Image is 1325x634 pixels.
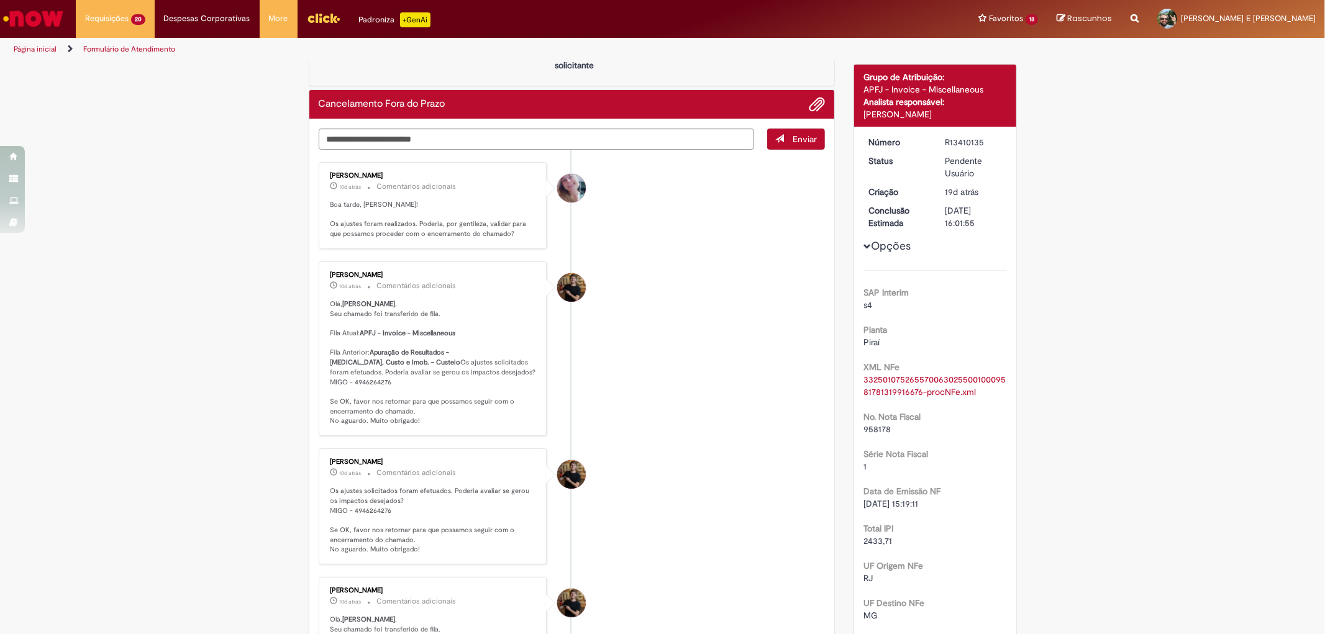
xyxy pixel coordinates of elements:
dt: Número [859,136,936,148]
div: Pendente Usuário [945,155,1003,179]
a: Página inicial [14,44,57,54]
p: Olá, , Seu chamado foi transferido de fila. Fila Atual: Fila Anterior: Os ajustes solicitados for... [330,299,537,426]
b: Série Nota Fiscal [863,448,928,460]
span: More [269,12,288,25]
a: Formulário de Atendimento [83,44,175,54]
div: APFJ - Invoice - Miscellaneous [863,83,1007,96]
time: 22/08/2025 14:49:16 [340,183,362,191]
dt: Status [859,155,936,167]
span: 1 [863,461,867,472]
span: Favoritos [989,12,1023,25]
b: UF Origem NFe [863,560,923,571]
p: Os ajustes solicitados foram efetuados. Poderia avaliar se gerou os impactos desejados? MIGO - 49... [330,486,537,555]
div: William Paul Barnekow Dias Eichstaedt [557,273,586,302]
a: Download de 33250107526557006302550010009581781319916676-procNFe.xml [863,374,1006,397]
div: Padroniza [359,12,430,27]
small: Comentários adicionais [377,596,457,607]
b: [PERSON_NAME] [343,615,396,624]
small: Comentários adicionais [377,281,457,291]
span: 2433,71 [863,535,892,546]
button: Adicionar anexos [809,96,825,112]
div: Grupo de Atribuição: [863,71,1007,83]
span: 10d atrás [340,598,362,605]
h2: Cancelamento Fora do Prazo Histórico de tíquete [319,99,445,110]
span: 18 [1026,14,1038,25]
b: No. Nota Fiscal [863,411,921,422]
b: XML NFe [863,361,899,373]
span: 19d atrás [945,186,978,197]
span: Despesas Corporativas [164,12,250,25]
b: Apuração de Resultados - [MEDICAL_DATA], Custo e Imob. - Custeio [330,348,461,367]
div: William Paul Barnekow Dias Eichstaedt [557,460,586,489]
div: William Paul Barnekow Dias Eichstaedt [557,589,586,617]
textarea: Digite sua mensagem aqui... [319,129,755,150]
div: Analista responsável: [863,96,1007,108]
div: R13410135 [945,136,1003,148]
span: s4 [863,299,872,310]
span: 10d atrás [340,283,362,290]
b: UF Destino NFe [863,597,924,609]
time: 22/08/2025 14:37:06 [340,469,362,477]
small: Comentários adicionais [377,468,457,478]
b: Data de Emissão NF [863,486,940,497]
button: Enviar [767,129,825,150]
span: 958178 [863,423,891,435]
span: RJ [863,573,873,584]
span: 20 [131,14,145,25]
div: [PERSON_NAME] [330,587,537,594]
span: Requisições [85,12,129,25]
span: Rascunhos [1067,12,1112,24]
b: Planta [863,324,887,335]
span: Piraí [863,337,880,348]
div: [PERSON_NAME] [330,458,537,466]
div: [PERSON_NAME] [330,172,537,179]
time: 13/08/2025 15:01:51 [945,186,978,197]
span: Enviar [793,134,817,145]
time: 22/08/2025 14:37:06 [340,283,362,290]
dt: Criação [859,186,936,198]
a: Rascunhos [1057,13,1112,25]
b: Total IPI [863,523,893,534]
p: +GenAi [400,12,430,27]
small: Comentários adicionais [377,181,457,192]
div: [PERSON_NAME] [330,271,537,279]
b: SAP Interim [863,287,909,298]
span: [DATE] 15:19:11 [863,498,918,509]
span: 10d atrás [340,469,362,477]
p: Boa tarde, [PERSON_NAME]! Os ajustes foram realizados. Poderia, por gentileza, validar para que p... [330,200,537,239]
img: click_logo_yellow_360x200.png [307,9,340,27]
time: 22/08/2025 14:37:06 [340,598,362,605]
div: 13/08/2025 15:01:51 [945,186,1003,198]
div: Andreza Barbosa [557,174,586,202]
dt: Conclusão Estimada [859,204,936,229]
span: [PERSON_NAME] E [PERSON_NAME] [1181,13,1316,24]
div: [PERSON_NAME] [863,108,1007,120]
span: 10d atrás [340,183,362,191]
b: [PERSON_NAME] [343,299,396,309]
span: MG [863,610,877,621]
div: [DATE] 16:01:55 [945,204,1003,229]
img: ServiceNow [1,6,65,31]
ul: Trilhas de página [9,38,874,61]
b: APFJ - Invoice - Miscellaneous [360,328,456,338]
